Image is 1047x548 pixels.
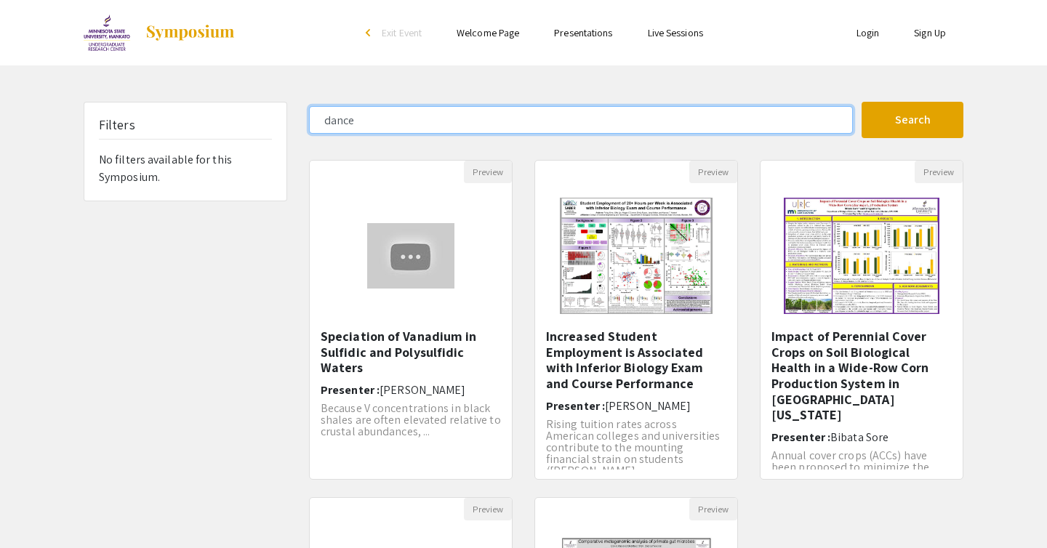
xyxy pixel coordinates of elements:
h6: Presenter : [546,399,726,413]
span: Because V concentrations in black shales are often elevated relative to crustal abundances, ... [321,400,501,439]
button: Search [862,102,963,138]
h5: Speciation of Vanadium in Sulfidic and Polysulfidic Waters [321,329,501,376]
img: Symposium by ForagerOne [145,24,236,41]
a: Presentations [554,26,612,39]
p: Rising tuition rates across American colleges and universities contribute to the mounting financi... [546,419,726,477]
button: Preview [689,161,737,183]
span: Exit Event [382,26,422,39]
span: [PERSON_NAME] [605,398,691,414]
a: 2024 Undergraduate Research Symposium [84,15,236,51]
h6: Presenter : [771,430,952,444]
span: [PERSON_NAME] [380,382,465,398]
button: Preview [915,161,963,183]
img: <p><strong style="color: rgb(0, 0, 0);">Speciation of Vanadium in Sulfidic and Polysulfidic Water... [353,209,469,303]
a: Login [857,26,880,39]
iframe: Chat [11,483,62,537]
img: <p>Increased Student Employment is Associated with Inferior Biology Exam and Course Performance </p> [545,183,727,329]
div: No filters available for this Symposium. [84,102,286,201]
h6: Presenter : [321,383,501,397]
div: arrow_back_ios [366,28,374,37]
h5: Increased Student Employment is Associated with Inferior Biology Exam and Course Performance [546,329,726,391]
input: Search Keyword(s) Or Author(s) [309,106,853,134]
button: Preview [464,161,512,183]
div: Open Presentation <p>Impact of Perennial Cover Crops on Soil Biological Health in a Wide-Row Corn... [760,160,963,480]
a: Live Sessions [648,26,703,39]
div: Open Presentation <p><strong style="color: rgb(0, 0, 0);">Speciation of Vanadium in Sulfidic and ... [309,160,513,480]
p: Annual cover crops (ACCs) have been proposed to minimize the impact of intensive corn (Zea [PERSO... [771,450,952,508]
img: <p>Impact of Perennial Cover Crops on Soil Biological Health in a Wide-Row Corn Production System... [769,183,953,329]
a: Welcome Page [457,26,519,39]
div: Open Presentation <p>Increased Student Employment is Associated with Inferior Biology Exam and Co... [534,160,738,480]
span: Bibata Sore [830,430,888,445]
img: 2024 Undergraduate Research Symposium [84,15,130,51]
h5: Filters [99,117,135,133]
button: Preview [689,498,737,520]
h5: Impact of Perennial Cover Crops on Soil Biological Health in a Wide-Row Corn Production System in... [771,329,952,423]
a: Sign Up [914,26,946,39]
button: Preview [464,498,512,520]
